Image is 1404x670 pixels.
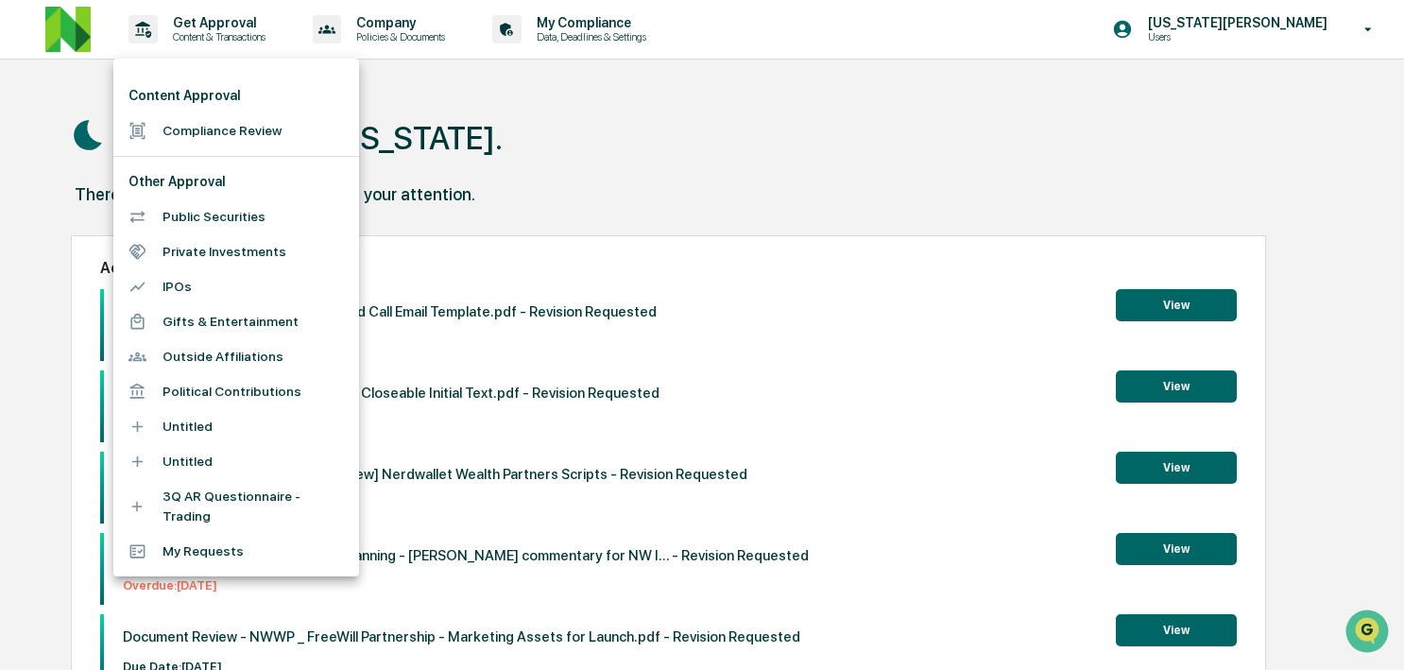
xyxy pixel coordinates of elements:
[19,276,34,291] div: 🔎
[113,479,359,534] li: 3Q AR Questionnaire - Trading
[64,145,310,163] div: Start new chat
[113,339,359,374] li: Outside Affiliations
[19,240,34,255] div: 🖐️
[113,78,359,113] li: Content Approval
[113,444,359,479] li: Untitled
[188,320,229,335] span: Pylon
[38,238,122,257] span: Preclearance
[133,319,229,335] a: Powered byPylon
[113,374,359,409] li: Political Contributions
[321,150,344,173] button: Start new chat
[113,304,359,339] li: Gifts & Entertainment
[113,269,359,304] li: IPOs
[11,266,127,301] a: 🔎Data Lookup
[113,113,359,148] li: Compliance Review
[1344,608,1395,659] iframe: Open customer support
[38,274,119,293] span: Data Lookup
[113,164,359,199] li: Other Approval
[64,163,239,179] div: We're available if you need us!
[113,199,359,234] li: Public Securities
[137,240,152,255] div: 🗄️
[113,234,359,269] li: Private Investments
[113,409,359,444] li: Untitled
[113,534,359,569] li: My Requests
[156,238,234,257] span: Attestations
[129,231,242,265] a: 🗄️Attestations
[11,231,129,265] a: 🖐️Preclearance
[19,145,53,179] img: 1746055101610-c473b297-6a78-478c-a979-82029cc54cd1
[19,40,344,70] p: How can we help?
